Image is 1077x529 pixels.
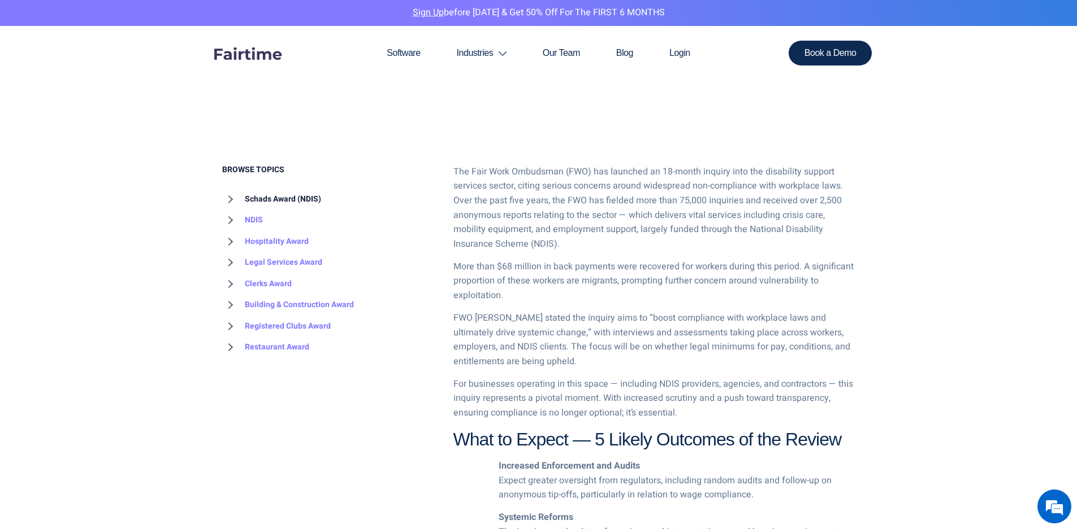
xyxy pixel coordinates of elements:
a: Blog [598,26,651,80]
a: Schads Award (NDIS) [222,189,321,210]
nav: BROWSE TOPICS [222,189,436,358]
a: Legal Services Award [222,252,322,273]
p: For businesses operating in this space — including NDIS providers, agencies, and contractors — th... [453,377,855,421]
p: More than $68 million in back payments were recovered for workers during this period. A significa... [453,260,855,303]
a: Registered Clubs Award [222,316,331,337]
p: FWO [PERSON_NAME] stated the inquiry aims to “boost compliance with workplace laws and ultimately... [453,311,855,369]
textarea: Type your message and hit 'Enter' [6,308,215,348]
a: Software [369,26,438,80]
li: Expect greater oversight from regulators, including random audits and follow-up on anonymous tip-... [499,459,855,502]
a: Building & Construction Award [222,294,354,316]
a: NDIS [222,209,263,231]
a: Book a Demo [789,41,872,65]
a: Clerks Award [222,273,292,295]
a: Login [651,26,708,80]
a: Restaurant Award [222,336,309,358]
a: Our Team [525,26,598,80]
div: BROWSE TOPICS [222,165,436,358]
span: We're online! [66,142,156,256]
p: The Fair Work Ombudsman (FWO) has launched an 18-month inquiry into the disability support servic... [453,165,855,252]
p: before [DATE] & Get 50% Off for the FIRST 6 MONTHS [8,6,1069,20]
div: Minimize live chat window [185,6,213,33]
div: Chat with us now [59,63,190,78]
strong: Systemic Reforms [499,510,573,524]
strong: Increased Enforcement and Audits [499,459,640,473]
span: Book a Demo [804,49,857,58]
a: Industries [439,26,525,80]
h3: What to Expect — 5 Likely Outcomes of the Review [453,429,855,450]
a: Sign Up [413,6,444,19]
a: Hospitality Award [222,231,309,252]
